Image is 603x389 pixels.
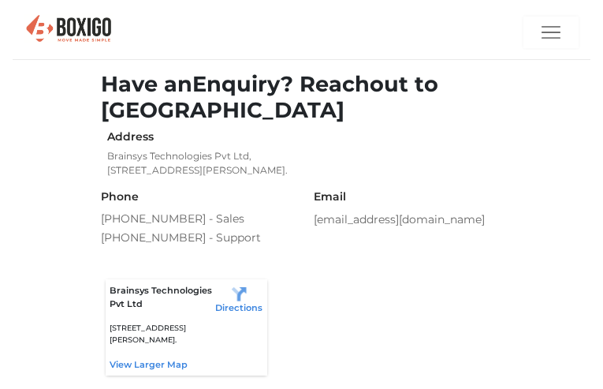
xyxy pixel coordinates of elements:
[107,149,497,178] p: Brainsys Technologies Pvt Ltd, [STREET_ADDRESS][PERSON_NAME].
[107,130,497,144] h6: Address
[192,71,293,97] span: Enquiry?
[314,190,503,204] h6: Email
[300,71,370,97] span: Reach
[215,284,262,313] a: Directions
[101,72,503,123] h1: Have an out to [GEOGRAPHIC_DATA]
[542,23,560,42] img: menu
[101,229,290,248] a: [PHONE_NUMBER] - Support
[101,190,290,204] h6: Phone
[110,284,215,311] p: Brainsys Technologies Pvt Ltd
[110,323,215,346] p: [STREET_ADDRESS][PERSON_NAME].
[110,359,188,370] a: View larger map
[101,210,290,229] a: [PHONE_NUMBER] - Sales
[314,212,485,226] a: [EMAIL_ADDRESS][DOMAIN_NAME]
